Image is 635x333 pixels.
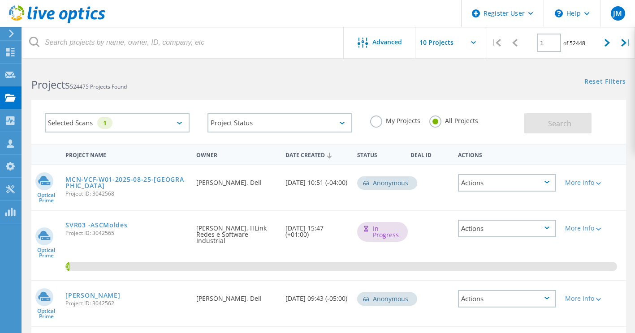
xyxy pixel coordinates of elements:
div: [DATE] 10:51 (-04:00) [281,165,352,195]
a: MCN-VCF-W01-2025-08-25-[GEOGRAPHIC_DATA] [65,176,187,189]
div: Actions [458,220,556,237]
span: 0.68% [65,262,69,270]
div: Anonymous [357,176,417,190]
div: More Info [565,225,604,231]
div: Actions [458,174,556,192]
span: Optical Prime [31,192,61,203]
span: Optical Prime [31,248,61,258]
a: Reset Filters [584,78,626,86]
svg: \n [555,9,563,17]
label: All Projects [429,115,478,124]
span: Project ID: 3042568 [65,191,187,196]
div: Actions [458,290,556,307]
div: Project Status [207,113,352,132]
span: Project ID: 3042565 [65,231,187,236]
div: Deal Id [406,146,454,162]
div: More Info [565,295,604,302]
input: Search projects by name, owner, ID, company, etc [22,27,344,58]
a: SVR03 -ASCMoldes [65,222,127,228]
span: Advanced [372,39,402,45]
span: Project ID: 3042562 [65,301,187,306]
div: Owner [192,146,281,162]
div: Actions [454,146,561,162]
b: Projects [31,77,70,92]
button: Search [524,113,592,133]
span: 524475 Projects Found [70,83,127,90]
div: 1 [97,117,112,129]
div: | [487,27,505,59]
span: Search [548,119,571,128]
span: of 52448 [563,39,585,47]
div: | [617,27,635,59]
div: Date Created [281,146,352,163]
div: Selected Scans [45,113,190,132]
div: [PERSON_NAME], HLink Redes e Software Industrial [192,211,281,253]
a: Live Optics Dashboard [9,19,105,25]
div: Anonymous [357,292,417,306]
div: More Info [565,179,604,186]
div: [PERSON_NAME], Dell [192,165,281,195]
div: Project Name [61,146,192,162]
a: [PERSON_NAME] [65,292,120,299]
div: [PERSON_NAME], Dell [192,281,281,311]
span: Optical Prime [31,308,61,319]
div: Status [353,146,406,162]
div: In Progress [357,222,408,242]
div: [DATE] 09:43 (-05:00) [281,281,352,311]
label: My Projects [370,115,420,124]
div: [DATE] 15:47 (+01:00) [281,211,352,247]
span: JM [613,10,622,17]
